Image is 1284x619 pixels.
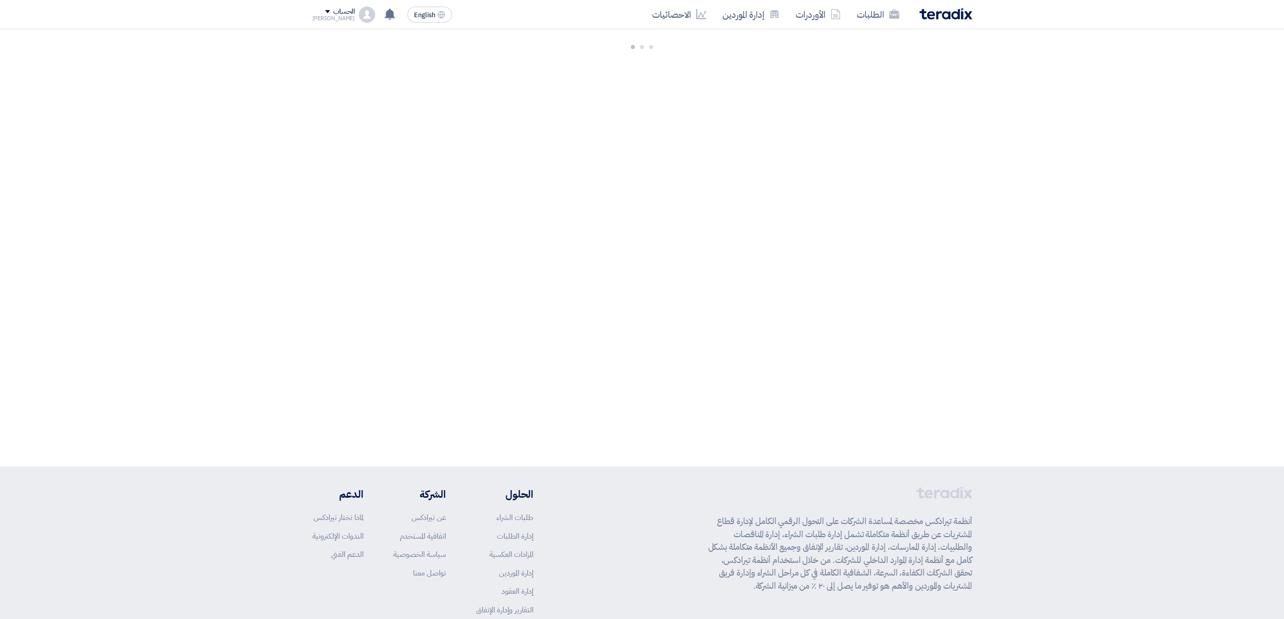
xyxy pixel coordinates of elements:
a: التقارير وإدارة الإنفاق [476,604,533,615]
img: profile_test.png [359,7,375,23]
a: تواصل معنا [413,567,446,579]
div: الحساب [333,8,355,16]
span: English [414,12,435,19]
button: English [407,7,452,23]
a: إدارة الموردين [714,3,788,26]
a: إدارة الطلبات [497,531,533,542]
a: عن تيرادكس [411,512,446,523]
a: اتفاقية المستخدم [400,531,446,542]
li: الشركة [393,487,446,502]
img: Teradix logo [920,8,972,20]
a: الاحصائيات [644,3,714,26]
a: الدعم الفني [331,549,363,560]
a: إدارة العقود [501,586,533,597]
a: طلبات الشراء [496,512,533,523]
p: أنظمة تيرادكس مخصصة لمساعدة الشركات على التحول الرقمي الكامل لإدارة قطاع المشتريات عن طريق أنظمة ... [708,515,972,592]
li: الحلول [476,487,533,502]
li: الدعم [312,487,363,502]
a: المزادات العكسية [489,549,533,560]
a: لماذا تختار تيرادكس [313,512,363,523]
a: إدارة الموردين [499,567,533,579]
a: الأوردرات [788,3,849,26]
a: الندوات الإلكترونية [312,531,363,542]
div: [PERSON_NAME] [312,16,355,21]
a: الطلبات [849,3,907,26]
a: سياسة الخصوصية [393,549,446,560]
